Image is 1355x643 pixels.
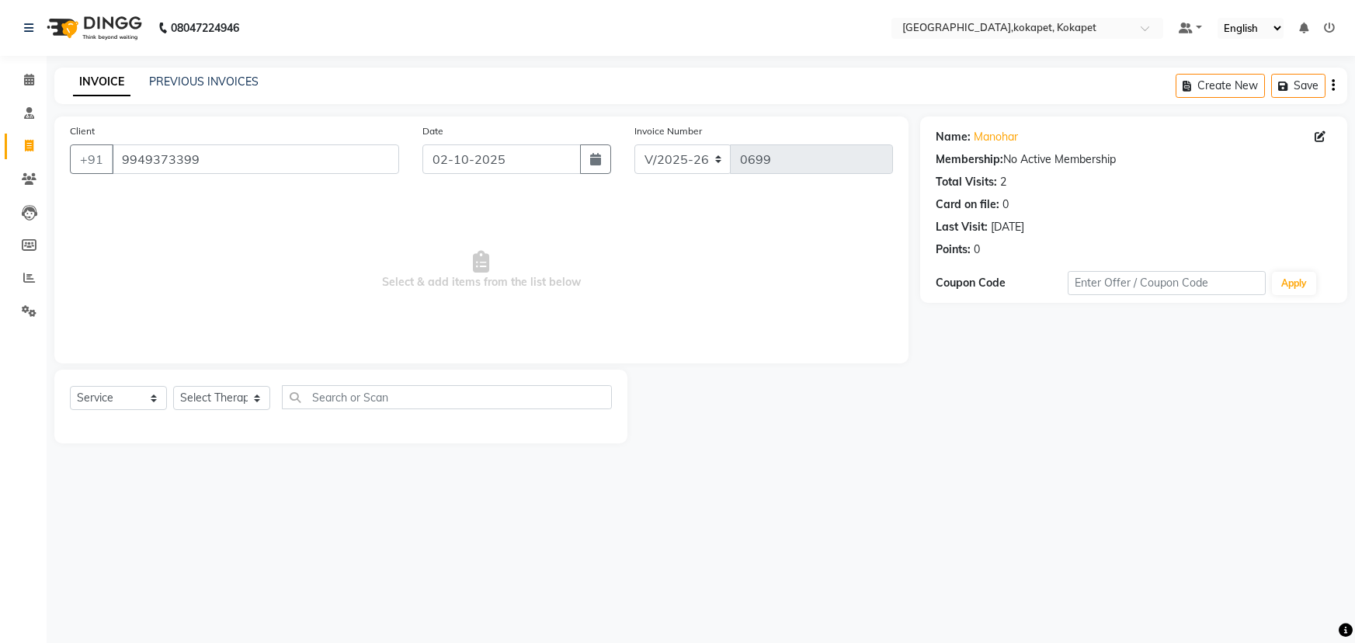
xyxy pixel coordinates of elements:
input: Enter Offer / Coupon Code [1068,271,1266,295]
div: Card on file: [936,196,999,213]
div: Membership: [936,151,1003,168]
div: 2 [1000,174,1006,190]
div: Total Visits: [936,174,997,190]
label: Invoice Number [634,124,702,138]
a: PREVIOUS INVOICES [149,75,259,89]
div: Last Visit: [936,219,988,235]
span: Select & add items from the list below [70,193,893,348]
div: Name: [936,129,971,145]
button: Create New [1176,74,1265,98]
div: [DATE] [991,219,1024,235]
label: Client [70,124,95,138]
label: Date [422,124,443,138]
div: No Active Membership [936,151,1332,168]
input: Search or Scan [282,385,612,409]
button: Save [1271,74,1325,98]
div: 0 [974,242,980,258]
div: Points: [936,242,971,258]
div: Coupon Code [936,275,1068,291]
div: 0 [1002,196,1009,213]
img: logo [40,6,146,50]
a: INVOICE [73,68,130,96]
button: +91 [70,144,113,174]
b: 08047224946 [171,6,239,50]
button: Apply [1272,272,1316,295]
a: Manohar [974,129,1018,145]
input: Search by Name/Mobile/Email/Code [112,144,399,174]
